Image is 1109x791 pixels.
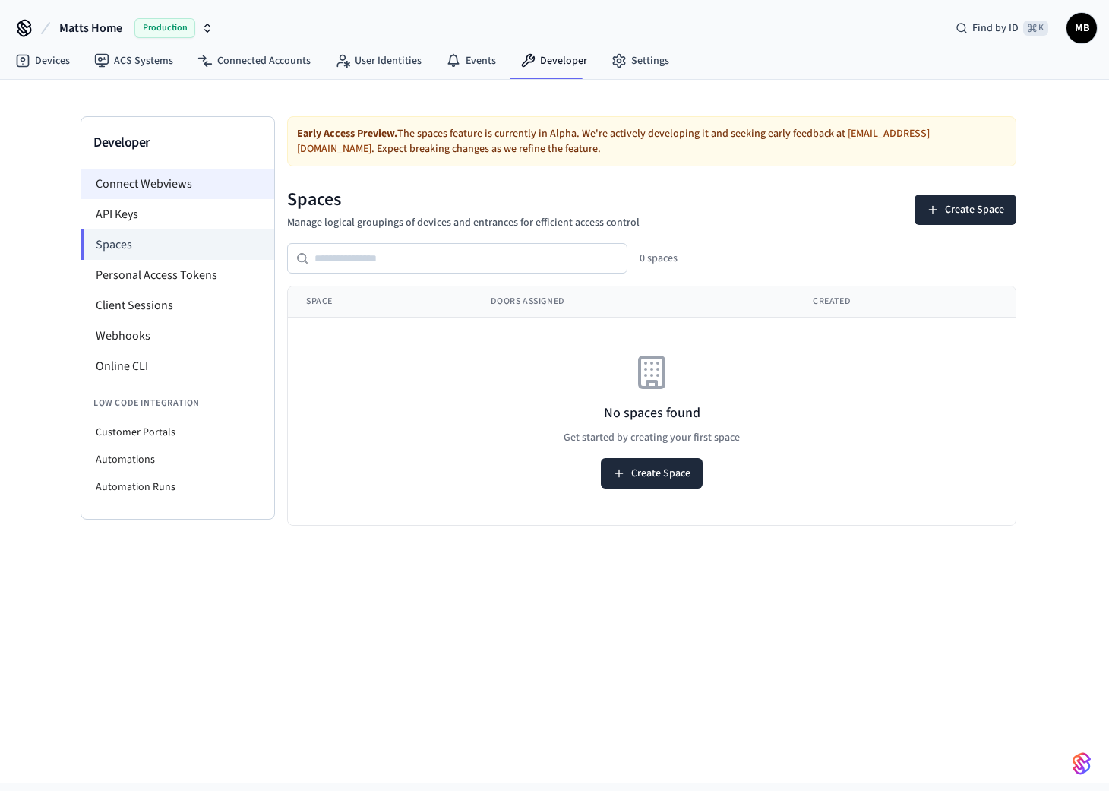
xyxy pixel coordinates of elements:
th: Space [288,286,472,318]
li: Personal Access Tokens [81,260,274,290]
span: MB [1068,14,1095,42]
div: 0 spaces [640,251,678,266]
a: Events [434,47,508,74]
a: User Identities [323,47,434,74]
th: Created [795,286,1011,318]
li: Customer Portals [81,419,274,446]
span: ⌘ K [1023,21,1048,36]
span: Find by ID [972,21,1019,36]
div: The spaces feature is currently in Alpha. We're actively developing it and seeking early feedback... [287,116,1016,166]
p: Get started by creating your first space [564,430,740,446]
a: ACS Systems [82,47,185,74]
li: Connect Webviews [81,169,274,199]
h3: No spaces found [604,403,700,424]
h1: Spaces [287,188,640,212]
span: Production [134,18,195,38]
a: Devices [3,47,82,74]
li: Client Sessions [81,290,274,321]
img: SeamLogoGradient.69752ec5.svg [1073,751,1091,776]
a: Connected Accounts [185,47,323,74]
button: MB [1066,13,1097,43]
h3: Developer [93,132,262,153]
li: Webhooks [81,321,274,351]
li: Online CLI [81,351,274,381]
a: Settings [599,47,681,74]
strong: Early Access Preview. [297,126,397,141]
button: Create Space [915,195,1016,225]
li: Low Code Integration [81,388,274,419]
li: Automations [81,446,274,473]
div: Find by ID⌘ K [943,14,1060,42]
th: Doors Assigned [472,286,795,318]
button: Create Space [601,458,703,489]
a: [EMAIL_ADDRESS][DOMAIN_NAME] [297,126,930,157]
p: Manage logical groupings of devices and entrances for efficient access control [287,215,640,231]
li: Spaces [81,229,274,260]
li: Automation Runs [81,473,274,501]
span: Matts Home [59,19,122,37]
li: API Keys [81,199,274,229]
a: Developer [508,47,599,74]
